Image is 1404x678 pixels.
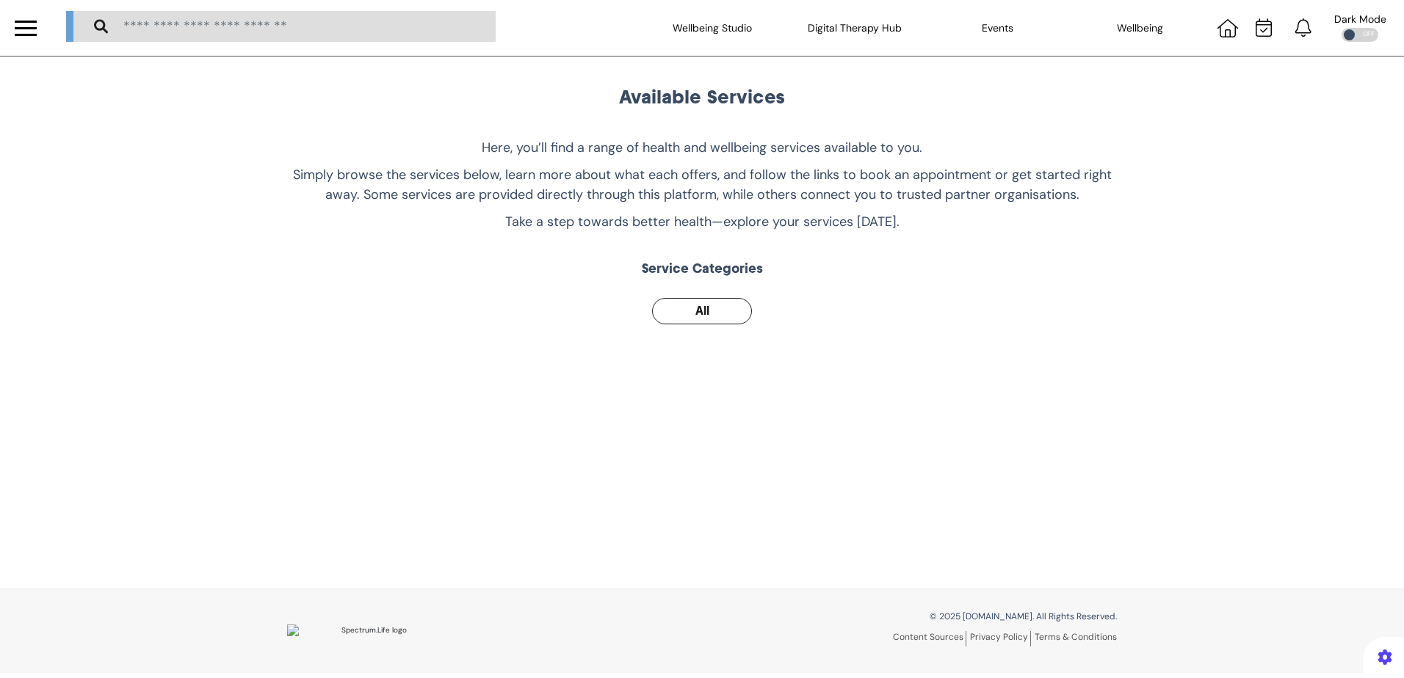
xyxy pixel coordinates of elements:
[1035,631,1117,643] a: Terms & Conditions
[1334,14,1386,24] div: Dark Mode
[970,631,1031,646] a: Privacy Policy
[713,610,1117,623] p: © 2025 [DOMAIN_NAME]. All Rights Reserved.
[1069,7,1212,48] div: Wellbeing
[283,86,1121,109] h1: Available Services
[652,298,752,324] button: All
[283,212,1121,232] p: Take a step towards better health—explore your services [DATE].
[283,165,1121,205] p: Simply browse the services below, learn more about what each offers, and follow the links to book...
[784,7,926,48] div: Digital Therapy Hub
[1342,28,1378,42] div: OFF
[287,624,449,636] img: Spectrum.Life logo
[283,138,1121,158] p: Here, you’ll find a range of health and wellbeing services available to you.
[641,7,784,48] div: Wellbeing Studio
[283,261,1121,277] h2: Service Categories
[926,7,1068,48] div: Events
[893,631,966,646] a: Content Sources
